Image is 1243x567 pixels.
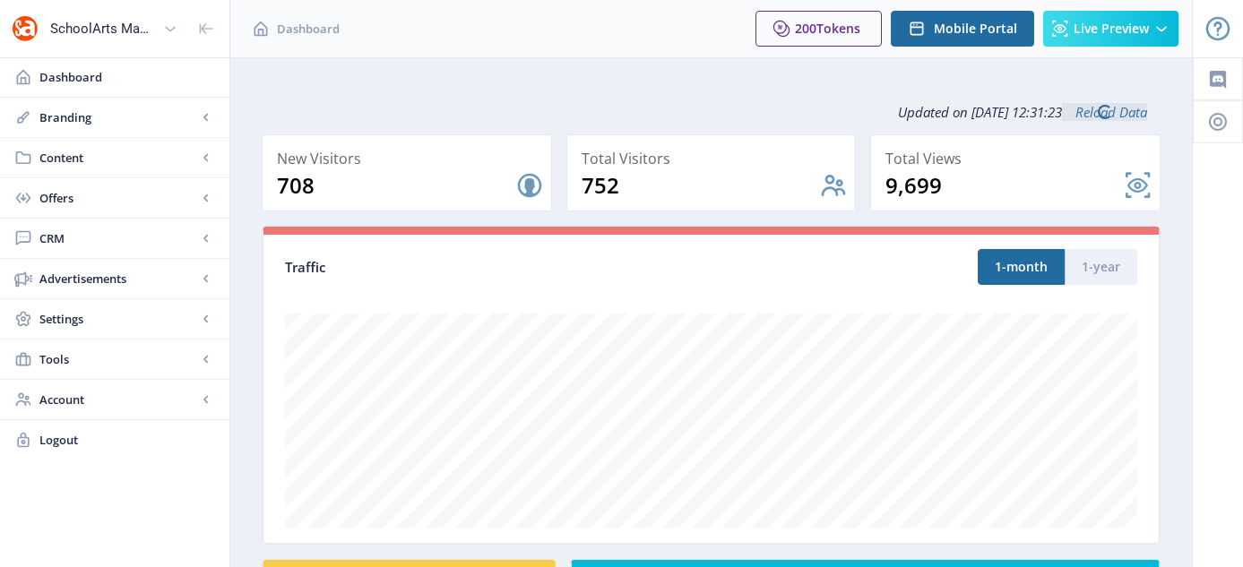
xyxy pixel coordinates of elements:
[891,11,1034,47] button: Mobile Portal
[277,20,340,38] span: Dashboard
[285,257,712,278] div: Traffic
[39,391,197,408] span: Account
[39,189,197,207] span: Offers
[978,249,1065,285] button: 1-month
[39,350,197,368] span: Tools
[39,229,197,247] span: CRM
[262,90,1161,134] div: Updated on [DATE] 12:31:23
[885,171,1124,200] div: 9,699
[39,149,197,167] span: Content
[39,270,197,288] span: Advertisements
[1043,11,1178,47] button: Live Preview
[39,108,197,126] span: Branding
[39,431,215,449] span: Logout
[1074,21,1149,36] span: Live Preview
[755,11,882,47] button: 200Tokens
[582,171,820,200] div: 752
[11,14,39,43] img: properties.app_icon.png
[582,146,849,171] div: Total Visitors
[50,9,156,48] div: SchoolArts Magazine
[277,146,544,171] div: New Visitors
[39,68,215,86] span: Dashboard
[816,20,860,37] span: Tokens
[277,171,515,200] div: 708
[885,146,1152,171] div: Total Views
[39,310,197,328] span: Settings
[934,21,1017,36] span: Mobile Portal
[1062,103,1147,121] a: Reload Data
[1065,249,1137,285] button: 1-year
